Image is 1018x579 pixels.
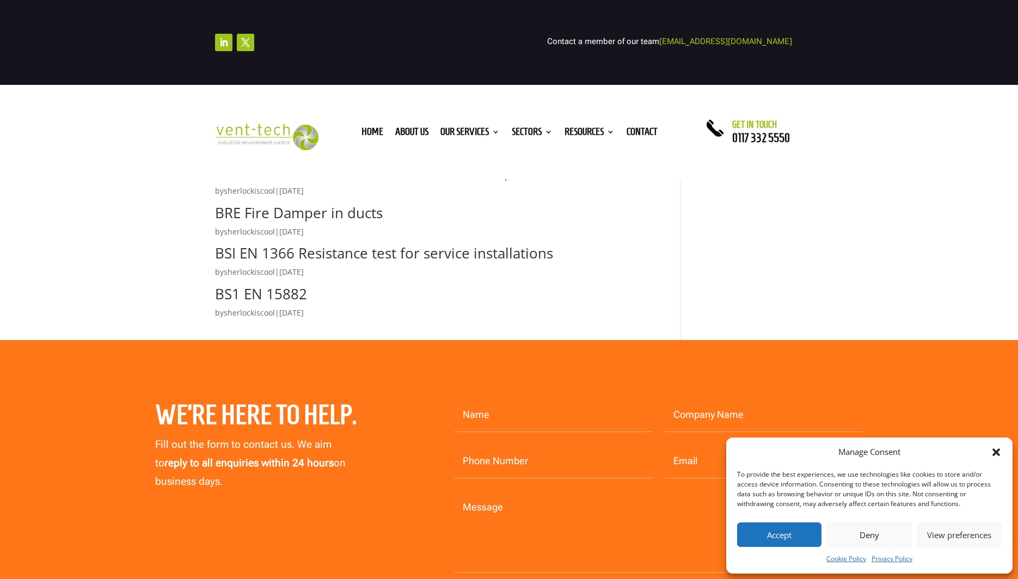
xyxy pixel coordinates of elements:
[155,398,382,436] h2: We’re here to help.
[215,306,648,328] p: by |
[224,307,275,318] a: sherlockiscool
[454,445,652,478] input: Phone Number
[732,131,790,144] a: 0117 332 5550
[627,128,658,140] a: Contact
[826,552,866,565] a: Cookie Policy
[440,128,500,140] a: Our Services
[838,446,900,459] div: Manage Consent
[361,128,383,140] a: Home
[224,186,275,196] a: sherlockiscool
[215,34,232,51] a: Follow on LinkedIn
[215,124,318,150] img: 2023-09-27T08_35_16.549ZVENT-TECH---Clear-background
[991,447,1002,458] div: Close dialog
[155,438,332,469] span: Fill out the form to contact us. We aim to
[279,267,304,277] span: [DATE]
[665,398,863,432] input: Company Name
[164,457,334,469] strong: reply to all enquiries within 24 hours
[659,36,792,46] a: [EMAIL_ADDRESS][DOMAIN_NAME]
[737,522,821,547] button: Accept
[237,34,254,51] a: Follow on X
[827,522,911,547] button: Deny
[215,184,648,206] p: by |
[737,470,1001,509] div: To provide the best experiences, we use technologies like cookies to store and/or access device i...
[279,186,304,196] span: [DATE]
[565,128,615,140] a: Resources
[512,128,553,140] a: Sectors
[224,267,275,277] a: sherlockiscool
[279,226,304,237] span: [DATE]
[215,203,383,223] a: BRE Fire Damper in ducts
[872,552,912,565] a: Privacy Policy
[215,243,553,263] a: BSI EN 1366 Resistance test for service installations
[547,36,792,46] span: Contact a member of our team
[215,225,648,247] p: by |
[917,522,1002,547] button: View preferences
[215,266,648,287] p: by |
[732,119,777,130] span: Get in touch
[665,445,863,478] input: Email
[215,284,307,304] a: BS1 EN 15882
[395,128,428,140] a: About us
[224,226,275,237] a: sherlockiscool
[279,307,304,318] span: [DATE]
[454,398,652,432] input: Name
